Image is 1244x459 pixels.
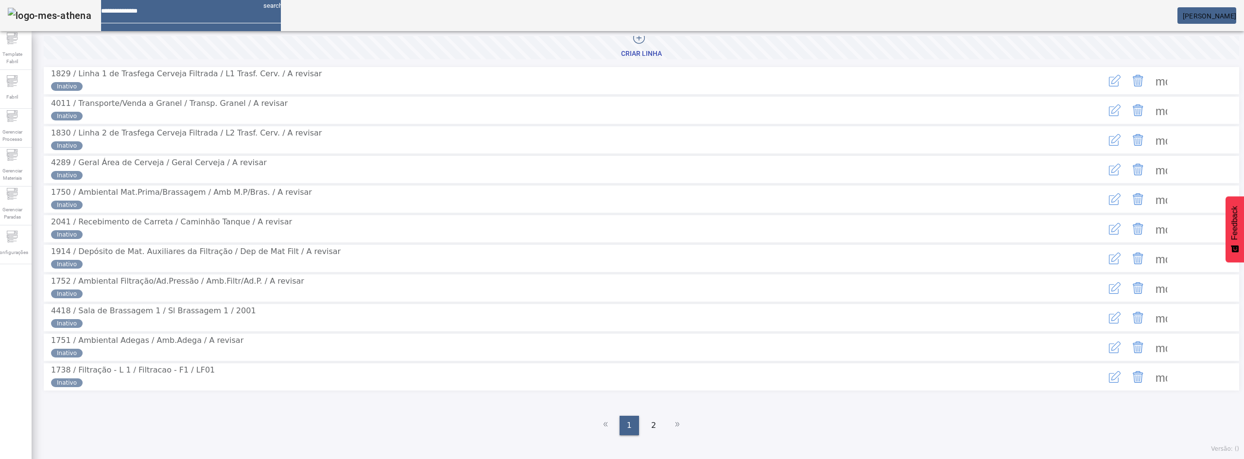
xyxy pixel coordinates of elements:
button: Mais [1150,69,1173,92]
span: 4289 / Geral Área de Cerveja / Geral Cerveja / A revisar [51,158,267,167]
span: Inativo [57,319,77,328]
button: Delete [1126,247,1150,270]
span: 1829 / Linha 1 de Trasfega Cerveja Filtrada / L1 Trasf. Cerv. / A revisar [51,69,322,78]
img: logo-mes-athena [8,8,91,23]
div: Criar linha [621,49,662,59]
button: Mais [1150,306,1173,329]
button: Mais [1150,336,1173,359]
span: Inativo [57,112,77,120]
button: Mais [1150,365,1173,389]
button: Mais [1150,187,1173,211]
span: Inativo [57,171,77,180]
button: Delete [1126,336,1150,359]
span: 1751 / Ambiental Adegas / Amb.Adega / A revisar [51,336,243,345]
button: Delete [1126,69,1150,92]
span: Inativo [57,141,77,150]
button: Delete [1126,217,1150,240]
span: Inativo [57,289,77,298]
button: Mais [1150,217,1173,240]
button: Mais [1150,158,1173,181]
span: 2041 / Recebimento de Carreta / Caminhão Tanque / A revisar [51,217,292,226]
button: Mais [1150,128,1173,152]
button: Delete [1126,158,1150,181]
span: 1750 / Ambiental Mat.Prima/Brassagem / Amb M.P/Bras. / A revisar [51,187,312,197]
span: Inativo [57,201,77,209]
span: [PERSON_NAME] [1183,12,1236,20]
button: Mais [1150,276,1173,300]
span: 1914 / Depósito de Mat. Auxiliares da Filtração / Dep de Mat Filt / A revisar [51,247,341,256]
button: Delete [1126,187,1150,211]
button: Delete [1126,128,1150,152]
span: Versão: () [1211,445,1239,452]
span: Inativo [57,230,77,239]
span: 1738 / Filtração - L 1 / Filtracao - F1 / LF01 [51,365,215,374]
button: Feedback - Mostrar pesquisa [1226,196,1244,262]
button: Mais [1150,99,1173,122]
button: Criar linha [44,31,1239,59]
button: Delete [1126,276,1150,300]
span: Fabril [3,90,21,103]
span: Inativo [57,260,77,269]
span: 2 [651,420,656,431]
span: 4011 / Transporte/Venda a Granel / Transp. Granel / A revisar [51,99,288,108]
span: Inativo [57,82,77,91]
span: 1752 / Ambiental Filtração/Ad.Pressão / Amb.Filtr/Ad.P. / A revisar [51,276,304,286]
button: Delete [1126,99,1150,122]
button: Delete [1126,306,1150,329]
span: 1830 / Linha 2 de Trasfega Cerveja Filtrada / L2 Trasf. Cerv. / A revisar [51,128,322,137]
span: Feedback [1230,206,1239,240]
button: Mais [1150,247,1173,270]
span: 4418 / Sala de Brassagem 1 / Sl Brassagem 1 / 2001 [51,306,256,315]
span: Inativo [57,378,77,387]
span: Inativo [57,349,77,357]
button: Delete [1126,365,1150,389]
